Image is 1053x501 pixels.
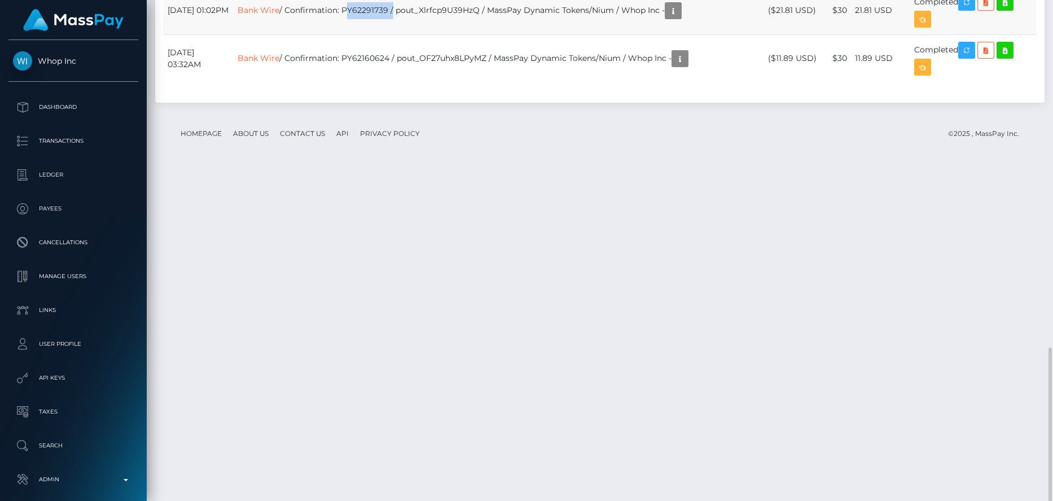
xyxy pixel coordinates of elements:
[13,336,134,353] p: User Profile
[13,268,134,285] p: Manage Users
[234,34,764,82] td: / Confirmation: PY62160624 / pout_OF27uhx8LPyMZ / MassPay Dynamic Tokens/Nium / Whop Inc -
[13,99,134,116] p: Dashboard
[229,125,273,142] a: About Us
[948,128,1028,140] div: © 2025 , MassPay Inc.
[13,437,134,454] p: Search
[8,93,138,121] a: Dashboard
[8,228,138,257] a: Cancellations
[13,200,134,217] p: Payees
[8,330,138,358] a: User Profile
[13,370,134,386] p: API Keys
[8,398,138,426] a: Taxes
[23,9,124,31] img: MassPay Logo
[238,52,279,63] a: Bank Wire
[176,125,226,142] a: Homepage
[910,34,1036,82] td: Completed
[8,161,138,189] a: Ledger
[275,125,330,142] a: Contact Us
[851,34,910,82] td: 11.89 USD
[13,166,134,183] p: Ledger
[13,234,134,251] p: Cancellations
[764,34,822,82] td: ($11.89 USD)
[822,34,851,82] td: $30
[164,34,234,82] td: [DATE] 03:32AM
[13,51,32,71] img: Whop Inc
[8,432,138,460] a: Search
[13,403,134,420] p: Taxes
[8,195,138,223] a: Payees
[13,133,134,150] p: Transactions
[13,471,134,488] p: Admin
[8,262,138,291] a: Manage Users
[332,125,353,142] a: API
[8,127,138,155] a: Transactions
[8,465,138,494] a: Admin
[356,125,424,142] a: Privacy Policy
[13,302,134,319] p: Links
[238,5,279,15] a: Bank Wire
[8,296,138,324] a: Links
[8,364,138,392] a: API Keys
[8,56,138,66] span: Whop Inc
